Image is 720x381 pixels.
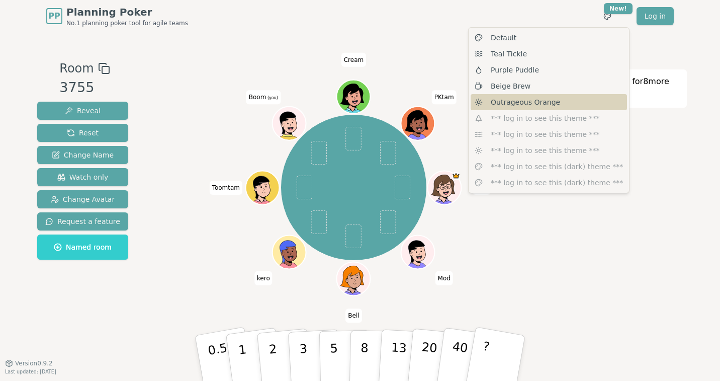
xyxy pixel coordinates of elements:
[491,65,539,75] span: Purple Puddle
[491,49,527,59] span: Teal Tickle
[491,33,516,43] span: Default
[491,97,560,107] span: Outrageous Orange
[491,81,530,91] span: Beige Brew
